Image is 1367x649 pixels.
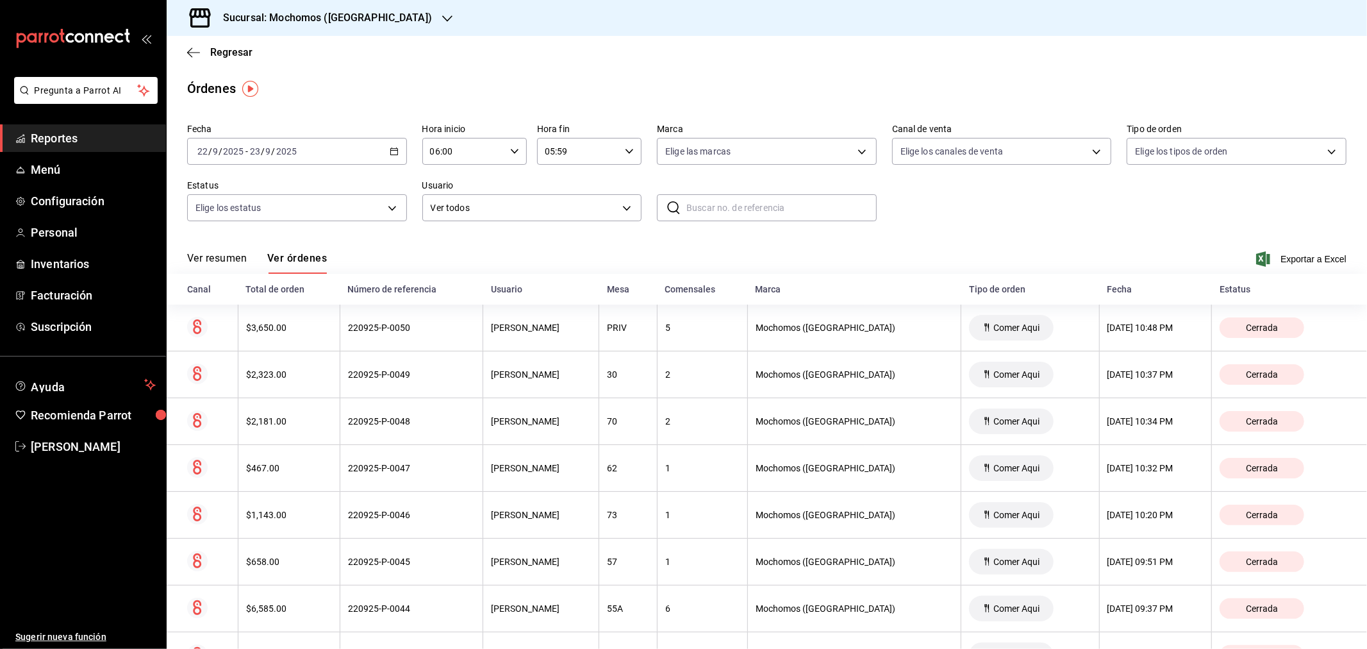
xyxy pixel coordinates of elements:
[491,510,591,520] div: [PERSON_NAME]
[607,603,649,614] div: 55A
[988,323,1045,333] span: Comer Aqui
[15,630,156,644] span: Sugerir nueva función
[491,369,591,380] div: [PERSON_NAME]
[1107,603,1204,614] div: [DATE] 09:37 PM
[491,323,591,333] div: [PERSON_NAME]
[892,125,1112,134] label: Canal de venta
[1241,603,1283,614] span: Cerrada
[1135,145,1227,158] span: Elige los tipos de orden
[249,146,261,156] input: --
[657,125,877,134] label: Marca
[212,146,219,156] input: --
[607,323,649,333] div: PRIV
[1107,416,1204,426] div: [DATE] 10:34 PM
[246,603,332,614] div: $6,585.00
[246,323,332,333] div: $3,650.00
[1107,284,1204,294] div: Fecha
[187,46,253,58] button: Regresar
[347,284,476,294] div: Número de referencia
[348,416,476,426] div: 220925-P-0048
[348,369,476,380] div: 220925-P-0049
[756,463,953,473] div: Mochomos ([GEOGRAPHIC_DATA])
[1259,251,1346,267] button: Exportar a Excel
[607,557,649,567] div: 57
[686,195,877,221] input: Buscar no. de referencia
[197,146,208,156] input: --
[756,416,953,426] div: Mochomos ([GEOGRAPHIC_DATA])
[607,510,649,520] div: 73
[1107,510,1204,520] div: [DATE] 10:20 PM
[31,255,156,273] span: Inventarios
[1127,125,1346,134] label: Tipo de orden
[187,125,407,134] label: Fecha
[491,463,591,473] div: [PERSON_NAME]
[1241,369,1283,380] span: Cerrada
[1220,284,1346,294] div: Estatus
[222,146,244,156] input: ----
[187,252,247,274] button: Ver resumen
[210,46,253,58] span: Regresar
[348,463,476,473] div: 220925-P-0047
[607,369,649,380] div: 30
[756,369,953,380] div: Mochomos ([GEOGRAPHIC_DATA])
[491,603,591,614] div: [PERSON_NAME]
[276,146,297,156] input: ----
[665,557,740,567] div: 1
[31,130,156,147] span: Reportes
[31,377,139,392] span: Ayuda
[9,93,158,106] a: Pregunta a Parrot AI
[969,284,1091,294] div: Tipo de orden
[187,252,327,274] div: navigation tabs
[246,557,332,567] div: $658.00
[348,603,476,614] div: 220925-P-0044
[245,146,248,156] span: -
[1107,463,1204,473] div: [DATE] 10:32 PM
[31,224,156,241] span: Personal
[988,510,1045,520] span: Comer Aqui
[665,323,740,333] div: 5
[431,201,618,215] span: Ver todos
[537,125,642,134] label: Hora fin
[31,318,156,335] span: Suscripción
[187,181,407,190] label: Estatus
[756,284,954,294] div: Marca
[219,146,222,156] span: /
[348,323,476,333] div: 220925-P-0050
[242,81,258,97] button: Tooltip marker
[272,146,276,156] span: /
[261,146,265,156] span: /
[14,77,158,104] button: Pregunta a Parrot AI
[665,369,740,380] div: 2
[756,557,953,567] div: Mochomos ([GEOGRAPHIC_DATA])
[665,510,740,520] div: 1
[900,145,1003,158] span: Elige los canales de venta
[491,284,592,294] div: Usuario
[265,146,272,156] input: --
[988,369,1045,380] span: Comer Aqui
[31,192,156,210] span: Configuración
[491,557,591,567] div: [PERSON_NAME]
[665,145,731,158] span: Elige las marcas
[607,284,650,294] div: Mesa
[988,463,1045,473] span: Comer Aqui
[1241,323,1283,333] span: Cerrada
[1107,323,1204,333] div: [DATE] 10:48 PM
[246,369,332,380] div: $2,323.00
[246,463,332,473] div: $467.00
[195,201,261,214] span: Elige los estatus
[422,125,527,134] label: Hora inicio
[1241,463,1283,473] span: Cerrada
[267,252,327,274] button: Ver órdenes
[348,557,476,567] div: 220925-P-0045
[491,416,591,426] div: [PERSON_NAME]
[665,603,740,614] div: 6
[1241,557,1283,567] span: Cerrada
[756,603,953,614] div: Mochomos ([GEOGRAPHIC_DATA])
[607,463,649,473] div: 62
[213,10,432,26] h3: Sucursal: Mochomos ([GEOGRAPHIC_DATA])
[607,416,649,426] div: 70
[31,287,156,304] span: Facturación
[756,510,953,520] div: Mochomos ([GEOGRAPHIC_DATA])
[1241,510,1283,520] span: Cerrada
